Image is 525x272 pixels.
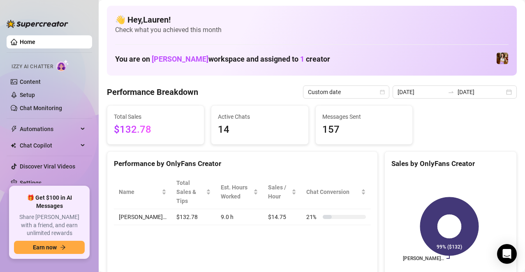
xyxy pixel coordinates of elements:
img: Elena [497,53,508,64]
span: Name [119,187,160,196]
h1: You are on workspace and assigned to creator [115,55,330,64]
span: 157 [322,122,406,138]
a: Chat Monitoring [20,105,62,111]
th: Name [114,175,171,209]
span: arrow-right [60,244,66,250]
a: Setup [20,92,35,98]
h4: Performance Breakdown [107,86,198,98]
span: Total Sales & Tips [176,178,204,205]
span: swap-right [448,89,454,95]
span: Chat Conversion [306,187,359,196]
span: Active Chats [218,112,301,121]
td: 9.0 h [216,209,263,225]
span: 🎁 Get $100 in AI Messages [14,194,85,210]
img: Chat Copilot [11,143,16,148]
span: 21 % [306,212,319,221]
div: Est. Hours Worked [221,183,252,201]
span: thunderbolt [11,126,17,132]
span: 1 [300,55,304,63]
span: Share [PERSON_NAME] with a friend, and earn unlimited rewards [14,213,85,237]
th: Sales / Hour [263,175,301,209]
span: Sales / Hour [268,183,290,201]
span: 14 [218,122,301,138]
input: Start date [398,88,444,97]
td: $14.75 [263,209,301,225]
button: Earn nowarrow-right [14,241,85,254]
td: [PERSON_NAME]… [114,209,171,225]
td: $132.78 [171,209,216,225]
div: Sales by OnlyFans Creator [391,158,510,169]
a: Home [20,39,35,45]
img: logo-BBDzfeDw.svg [7,20,68,28]
span: Earn now [33,244,57,251]
div: Performance by OnlyFans Creator [114,158,371,169]
th: Chat Conversion [301,175,371,209]
span: $132.78 [114,122,197,138]
text: [PERSON_NAME]… [403,256,444,261]
a: Settings [20,180,42,186]
th: Total Sales & Tips [171,175,216,209]
div: Open Intercom Messenger [497,244,517,264]
span: calendar [380,90,385,95]
span: to [448,89,454,95]
span: Izzy AI Chatter [12,63,53,71]
span: [PERSON_NAME] [152,55,208,63]
img: AI Chatter [56,60,69,71]
input: End date [458,88,504,97]
h4: 👋 Hey, Lauren ! [115,14,509,25]
span: Total Sales [114,112,197,121]
a: Discover Viral Videos [20,163,75,170]
span: Messages Sent [322,112,406,121]
span: Custom date [308,86,384,98]
span: Automations [20,122,78,136]
span: Check what you achieved this month [115,25,509,35]
a: Content [20,78,41,85]
span: Chat Copilot [20,139,78,152]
